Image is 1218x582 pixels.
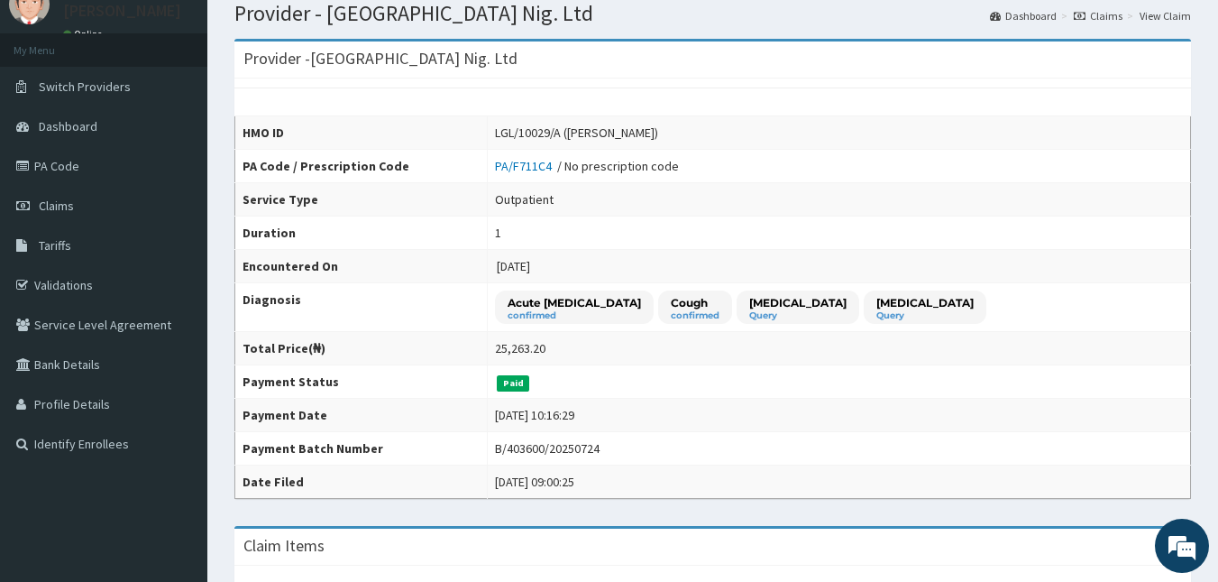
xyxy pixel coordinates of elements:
[1140,8,1191,23] a: View Claim
[235,183,488,217] th: Service Type
[63,3,181,19] p: [PERSON_NAME]
[235,250,488,283] th: Encountered On
[876,295,974,310] p: [MEDICAL_DATA]
[671,295,719,310] p: Cough
[235,116,488,150] th: HMO ID
[495,439,600,457] div: B/403600/20250724
[495,190,554,208] div: Outpatient
[495,158,557,174] a: PA/F711C4
[749,311,847,320] small: Query
[495,157,679,175] div: / No prescription code
[39,79,131,95] span: Switch Providers
[1074,8,1122,23] a: Claims
[671,311,719,320] small: confirmed
[235,466,488,499] th: Date Filed
[235,432,488,466] th: Payment Batch Number
[235,283,488,332] th: Diagnosis
[235,332,488,365] th: Total Price(₦)
[495,124,658,142] div: LGL/10029/A ([PERSON_NAME])
[39,198,74,214] span: Claims
[39,237,71,254] span: Tariffs
[749,295,847,310] p: [MEDICAL_DATA]
[495,339,545,357] div: 25,263.20
[243,538,325,554] h3: Claim Items
[296,9,339,52] div: Minimize live chat window
[243,51,517,67] h3: Provider - [GEOGRAPHIC_DATA] Nig. Ltd
[508,295,641,310] p: Acute [MEDICAL_DATA]
[234,2,1191,25] h1: Provider - [GEOGRAPHIC_DATA] Nig. Ltd
[235,399,488,432] th: Payment Date
[876,311,974,320] small: Query
[9,389,343,452] textarea: Type your message and hit 'Enter'
[105,175,249,357] span: We're online!
[235,217,488,250] th: Duration
[508,311,641,320] small: confirmed
[94,101,303,125] div: Chat with us now
[33,90,73,135] img: d_794563401_company_1708531726252_794563401
[990,8,1057,23] a: Dashboard
[497,375,529,392] span: Paid
[63,28,106,41] a: Online
[235,365,488,399] th: Payment Status
[495,224,501,242] div: 1
[495,406,574,424] div: [DATE] 10:16:29
[235,150,488,183] th: PA Code / Prescription Code
[39,118,97,134] span: Dashboard
[495,473,574,491] div: [DATE] 09:00:25
[497,258,530,274] span: [DATE]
